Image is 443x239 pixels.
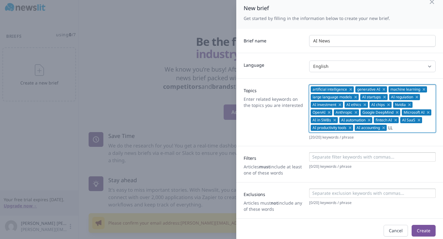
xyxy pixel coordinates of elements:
button: Remove [381,86,387,92]
p: Enter related keywords on the topics you are interested [244,96,304,108]
button: Remove [353,94,359,100]
button: Remove [421,86,427,92]
label: Language [244,60,304,68]
p: [ 0 / 20 ] keywords / phrase [309,200,436,205]
button: Remove [348,86,354,92]
input: Separate filter keywords with commas... [311,154,433,160]
h2: New brief [244,4,390,12]
p: Articles must include any of these words [244,200,304,212]
span: fintech AI [376,118,392,123]
span: generative AI [357,87,380,92]
button: Remove [327,109,332,116]
p: [ 0 / 20 ] keywords / phrase [309,164,436,169]
span: OpenAI [313,110,325,115]
span: AI ethics [346,102,361,107]
span: AI regulation [391,95,413,100]
span: AI SaaS [402,118,415,123]
span: AI startups [362,95,381,100]
button: Remove [348,125,353,131]
button: Remove [332,117,338,123]
span: AI productivity tools [313,125,346,130]
span: machine learning [390,87,420,92]
label: Brief name [244,35,304,44]
button: Remove [362,102,368,108]
label: Exclusions [244,189,304,198]
span: AI in SMBs [313,118,331,123]
label: Filters [244,153,304,161]
button: Remove [393,117,399,123]
button: Remove [337,102,343,108]
span: artificial intelligence [313,87,347,92]
span: large language models [313,95,352,100]
button: Remove [417,117,422,123]
strong: not [271,200,278,206]
button: Remove [407,102,413,108]
button: Create [412,225,436,237]
span: Google DeepMind [362,110,393,115]
p: [ 20 / 20 ] keywords / phrase [309,135,436,140]
button: Cancel [384,225,408,237]
label: Topics [244,85,304,94]
button: Remove [395,109,400,116]
span: AI investment [313,102,336,107]
p: Articles include at least one of these words [244,164,304,176]
button: Remove [367,117,372,123]
span: AI accounting [357,125,380,130]
span: AI chips [371,102,385,107]
strong: must [259,164,270,170]
button: Remove [382,94,388,100]
button: Remove [353,109,359,116]
button: Remove [414,94,420,100]
p: Get started by filling in the information below to create your new brief. [244,15,390,22]
span: Anthropic [336,110,352,115]
button: Remove [381,125,387,131]
button: Remove [386,102,392,108]
span: AI automation [341,118,365,123]
span: Microsoft AI [404,110,425,115]
span: Nvidia [395,102,406,107]
button: Remove [426,109,431,116]
input: Separate exclusion keywords with commas... [311,190,433,196]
